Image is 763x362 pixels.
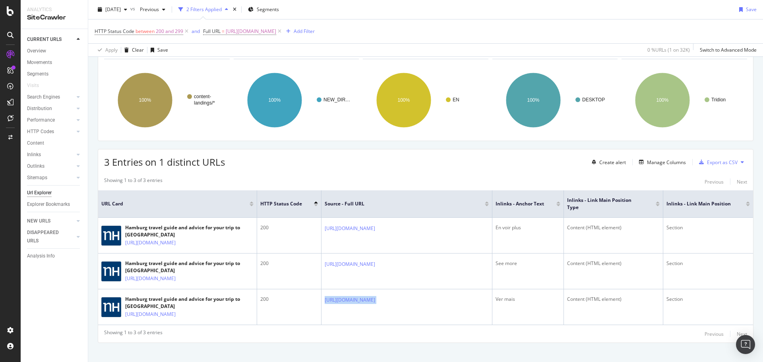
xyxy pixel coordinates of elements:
span: HTTP Status Code [95,28,134,35]
div: Inlinks [27,151,41,159]
a: Visits [27,81,47,90]
div: A chart. [492,66,617,135]
a: Segments [27,70,82,78]
img: main image [101,297,121,317]
div: Content (HTML element) [567,296,660,303]
div: Content [27,139,44,147]
button: [DATE] [95,3,130,16]
span: Inlinks - Link Main Position [666,200,734,207]
button: Apply [95,44,118,56]
text: landings/* [194,100,215,106]
text: 100% [398,97,410,103]
span: Segments [257,6,279,13]
span: URL Card [101,200,248,207]
a: Distribution [27,105,74,113]
div: Explorer Bookmarks [27,200,70,209]
div: En voir plus [496,224,560,231]
a: Movements [27,58,82,67]
div: Analytics [27,6,81,13]
button: Previous [137,3,168,16]
div: Movements [27,58,52,67]
div: Create alert [599,159,626,166]
a: Performance [27,116,74,124]
div: Showing 1 to 3 of 3 entries [104,329,163,339]
a: Explorer Bookmarks [27,200,82,209]
div: Outlinks [27,162,45,170]
button: Clear [121,44,144,56]
div: HTTP Codes [27,128,54,136]
button: Previous [705,329,724,339]
text: 100% [656,97,669,103]
div: See more [496,260,560,267]
text: 100% [527,97,539,103]
div: Clear [132,46,144,53]
a: Analysis Info [27,252,82,260]
div: Section [666,260,750,267]
div: Ver mais [496,296,560,303]
div: Content (HTML element) [567,260,660,267]
button: Next [737,329,747,339]
div: Apply [105,46,118,53]
span: Source - Full URL [325,200,473,207]
div: times [231,6,238,14]
div: Export as CSV [707,159,738,166]
div: DISAPPEARED URLS [27,228,67,245]
div: Next [737,331,747,337]
div: Visits [27,81,39,90]
svg: A chart. [104,66,229,135]
div: A chart. [363,66,487,135]
a: CURRENT URLS [27,35,74,44]
div: Save [157,46,168,53]
a: HTTP Codes [27,128,74,136]
div: Overview [27,47,46,55]
div: Switch to Advanced Mode [700,46,757,53]
span: vs [130,5,137,12]
a: Inlinks [27,151,74,159]
div: Segments [27,70,48,78]
a: NEW URLS [27,217,74,225]
div: NEW URLS [27,217,50,225]
span: 2025 Oct. 3rd [105,6,121,13]
text: 100% [268,97,281,103]
div: Add Filter [294,28,315,35]
div: Section [666,224,750,231]
div: Hamburg travel guide and advice for your trip to [GEOGRAPHIC_DATA] [125,296,254,310]
button: Next [737,177,747,186]
span: = [222,28,225,35]
a: Url Explorer [27,189,82,197]
span: HTTP Status Code [260,200,302,207]
div: Search Engines [27,93,60,101]
span: 200 and 299 [156,26,183,37]
text: EN [453,97,459,103]
div: 2 Filters Applied [186,6,222,13]
button: and [192,27,200,35]
button: Save [147,44,168,56]
a: Sitemaps [27,174,74,182]
text: DESKTOP [582,97,605,103]
div: CURRENT URLS [27,35,62,44]
div: A chart. [622,66,746,135]
span: Inlinks - Anchor Text [496,200,544,207]
button: Previous [705,177,724,186]
div: Save [746,6,757,13]
text: 100% [139,97,151,103]
div: Performance [27,116,55,124]
div: Showing 1 to 3 of 3 entries [104,177,163,186]
svg: A chart. [234,66,358,135]
a: [URL][DOMAIN_NAME] [125,239,176,247]
div: Content (HTML element) [567,224,660,231]
span: between [136,28,155,35]
div: Analysis Info [27,252,55,260]
div: Section [666,296,750,303]
span: [URL][DOMAIN_NAME] [226,26,276,37]
div: Hamburg travel guide and advice for your trip to [GEOGRAPHIC_DATA] [125,260,254,274]
span: 3 Entries on 1 distinct URLs [104,155,225,168]
a: [URL][DOMAIN_NAME] [325,225,375,232]
text: Tridion [711,97,726,103]
div: Previous [705,178,724,185]
span: Inlinks - Link Main Position Type [567,197,644,211]
button: Export as CSV [696,156,738,168]
button: Save [736,3,757,16]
